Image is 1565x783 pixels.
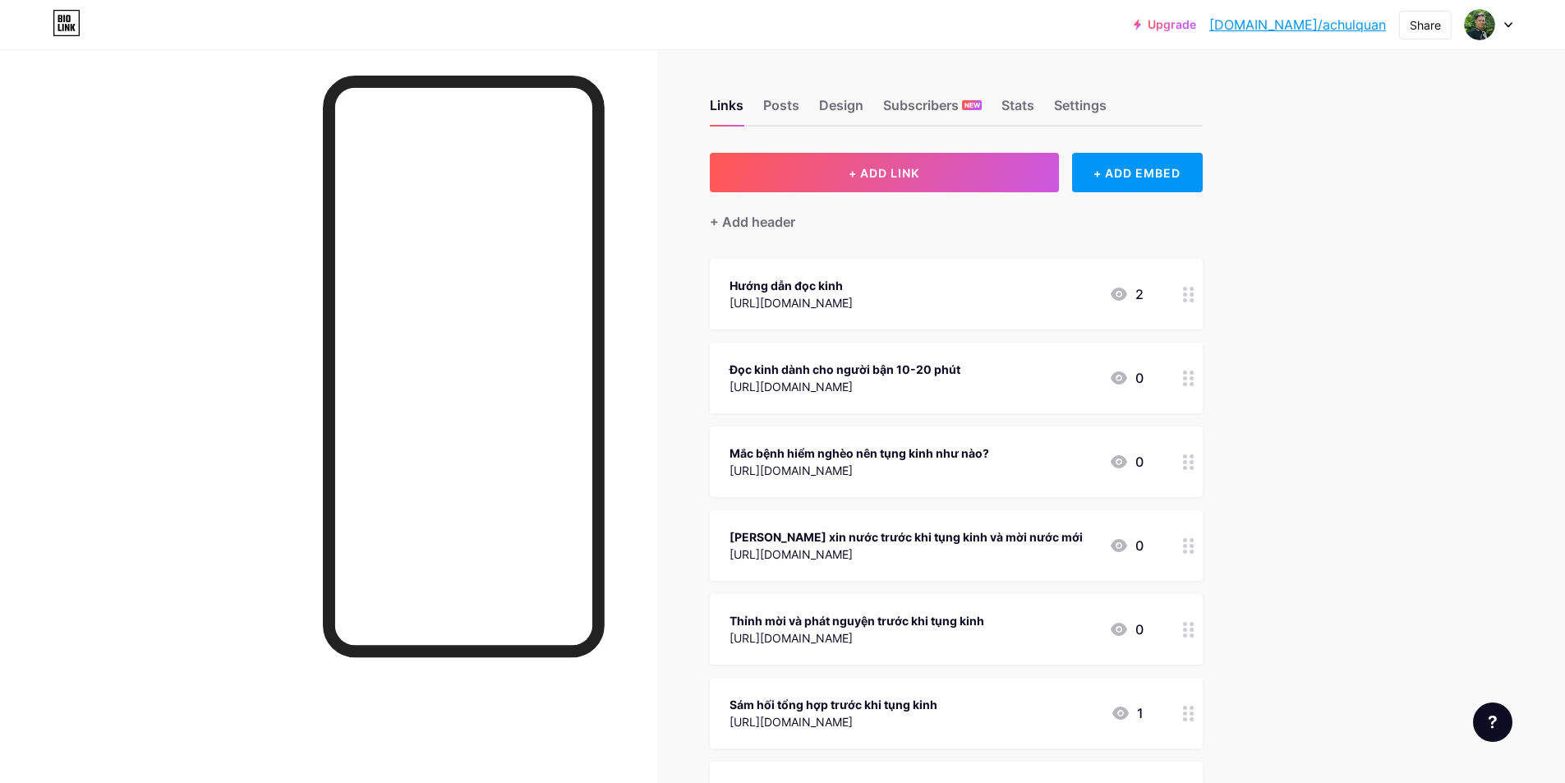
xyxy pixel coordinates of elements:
[730,696,937,713] div: Sám hối tổng hợp trước khi tụng kinh
[730,629,984,647] div: [URL][DOMAIN_NAME]
[730,277,853,294] div: Hướng dẫn đọc kinh
[1109,536,1144,555] div: 0
[730,444,989,462] div: Mắc bệnh hiểm nghèo nên tụng kinh như nào?
[1109,452,1144,472] div: 0
[1109,619,1144,639] div: 0
[730,361,960,378] div: Đọc kinh dành cho người bận 10-20 phút
[730,546,1083,563] div: [URL][DOMAIN_NAME]
[730,378,960,395] div: [URL][DOMAIN_NAME]
[1109,368,1144,388] div: 0
[964,100,980,110] span: NEW
[1054,95,1107,125] div: Settings
[819,95,863,125] div: Design
[849,166,919,180] span: + ADD LINK
[1072,153,1203,192] div: + ADD EMBED
[763,95,799,125] div: Posts
[1209,15,1386,35] a: [DOMAIN_NAME]/achulquan
[730,612,984,629] div: Thỉnh mời và phát nguyện trước khi tụng kinh
[730,713,937,730] div: [URL][DOMAIN_NAME]
[1134,18,1196,31] a: Upgrade
[1111,703,1144,723] div: 1
[1464,9,1495,40] img: Hoàn Nguyễn Xuân
[710,95,743,125] div: Links
[883,95,982,125] div: Subscribers
[730,294,853,311] div: [URL][DOMAIN_NAME]
[710,153,1059,192] button: + ADD LINK
[730,462,989,479] div: [URL][DOMAIN_NAME]
[730,528,1083,546] div: [PERSON_NAME] xin nước trước khi tụng kinh và mời nước mới
[1410,16,1441,34] div: Share
[1109,284,1144,304] div: 2
[1001,95,1034,125] div: Stats
[710,212,795,232] div: + Add header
